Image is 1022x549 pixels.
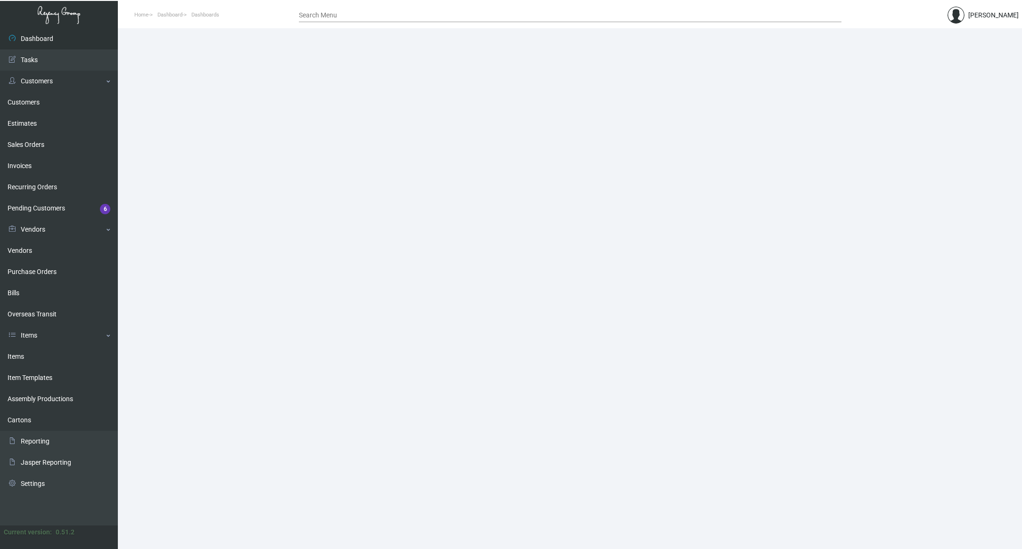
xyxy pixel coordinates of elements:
[4,527,52,537] div: Current version:
[968,10,1019,20] div: [PERSON_NAME]
[948,7,964,24] img: admin@bootstrapmaster.com
[191,12,219,18] span: Dashboards
[56,527,74,537] div: 0.51.2
[134,12,148,18] span: Home
[157,12,182,18] span: Dashboard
